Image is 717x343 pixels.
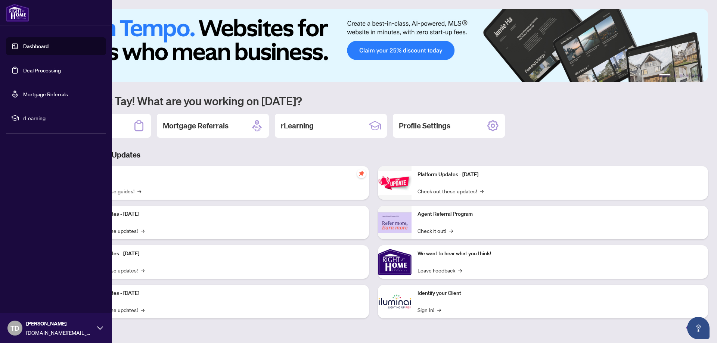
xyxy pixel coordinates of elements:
[78,171,363,179] p: Self-Help
[437,306,441,314] span: →
[418,187,484,195] a: Check out these updates!→
[686,74,689,77] button: 4
[23,43,49,50] a: Dashboard
[418,306,441,314] a: Sign In!→
[39,94,708,108] h1: Welcome back Tay! What are you working on [DATE]?
[163,121,229,131] h2: Mortgage Referrals
[698,74,701,77] button: 6
[378,212,412,233] img: Agent Referral Program
[6,4,29,22] img: logo
[39,9,708,82] img: Slide 0
[418,210,702,218] p: Agent Referral Program
[137,187,141,195] span: →
[26,328,93,337] span: [DOMAIN_NAME][EMAIL_ADDRESS][PERSON_NAME][DOMAIN_NAME]
[357,169,366,178] span: pushpin
[141,266,145,274] span: →
[418,250,702,258] p: We want to hear what you think!
[378,171,412,195] img: Platform Updates - June 23, 2025
[10,323,19,333] span: TD
[39,150,708,160] h3: Brokerage & Industry Updates
[78,289,363,297] p: Platform Updates - [DATE]
[78,250,363,258] p: Platform Updates - [DATE]
[674,74,677,77] button: 2
[399,121,450,131] h2: Profile Settings
[687,317,710,339] button: Open asap
[418,289,702,297] p: Identify your Client
[480,187,484,195] span: →
[141,306,145,314] span: →
[449,227,453,235] span: →
[418,227,453,235] a: Check it out!→
[78,210,363,218] p: Platform Updates - [DATE]
[281,121,314,131] h2: rLearning
[26,319,93,328] span: [PERSON_NAME]
[418,171,702,179] p: Platform Updates - [DATE]
[692,74,695,77] button: 5
[680,74,683,77] button: 3
[378,245,412,279] img: We want to hear what you think!
[458,266,462,274] span: →
[418,266,462,274] a: Leave Feedback→
[23,114,101,122] span: rLearning
[659,74,671,77] button: 1
[378,285,412,318] img: Identify your Client
[141,227,145,235] span: →
[23,67,61,74] a: Deal Processing
[23,91,68,97] a: Mortgage Referrals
